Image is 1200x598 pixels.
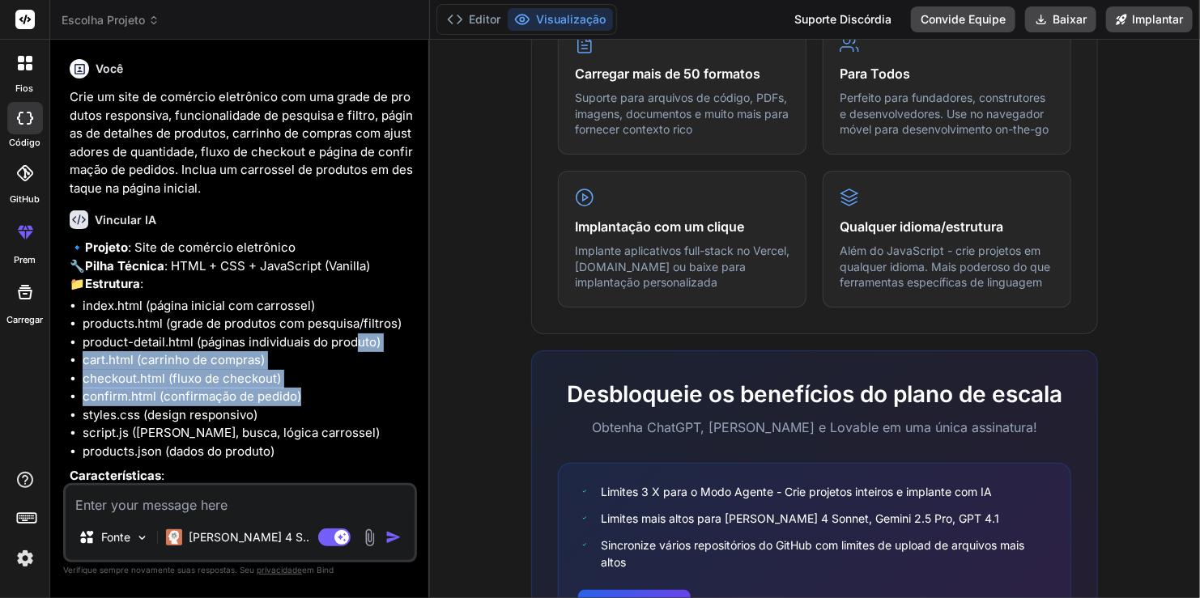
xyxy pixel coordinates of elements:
[6,313,43,327] label: Carregar
[508,8,613,31] button: Visualização
[96,61,123,77] h6: Você
[70,239,414,294] p: 🔹 : Site de comércio eletrônico 🔧 : HTML + CSS + JavaScript (Vanilla) 📁 :
[70,467,414,486] p: :
[189,529,309,545] p: [PERSON_NAME] 4 S..
[601,483,992,500] span: Limites 3 X para o Modo Agente - Crie projetos inteiros e implante com IA
[1025,6,1096,32] button: Baixar
[575,243,789,291] p: Implante aplicativos full-stack no Vercel, [DOMAIN_NAME] ou baixe para implantação personalizada
[85,258,164,274] strong: Pilha Técnica
[62,12,160,28] span: Escolha Projeto
[83,315,414,333] li: products.html (grade de produtos com pesquisa/filtros)
[83,333,414,352] li: product-detail.html (páginas individuais do produto)
[601,510,999,527] span: Limites mais altos para [PERSON_NAME] 4 Sonnet, Gemini 2.5 Pro, GPT 4.1
[385,529,402,545] img: icon
[85,240,128,255] strong: Projeto
[83,424,414,443] li: script.js ([PERSON_NAME], busca, lógica carrossel)
[14,253,36,267] label: prem
[83,443,414,461] li: products.json (dados do produto)
[16,82,34,95] label: fios
[575,90,789,138] p: Suporte para arquivos de código, PDFs, imagens, documentos e muito mais para fornecer contexto rico
[1106,6,1193,32] button: Implantar
[360,528,379,547] img: attachment
[11,545,39,572] img: settings
[95,212,156,228] h6: Vincular IA
[85,276,140,291] strong: Estrutura
[83,351,414,370] li: cart.html (carrinho de compras)
[575,217,789,236] h4: Implantação com um clique
[558,418,1071,437] p: Obtenha ChatGPT, [PERSON_NAME] e Lovable em uma única assinatura!
[558,377,1071,411] h2: Desbloqueie os benefícios do plano de escala
[63,562,417,578] p: Verifique sempre novamente suas respostas. Seu em Bind
[785,6,901,32] div: Suporte Discórdia
[840,64,1054,83] h4: Para Todos
[840,90,1054,138] p: Perfeito para fundadores, construtores e desenvolvedores. Use no navegador móvel para desenvolvim...
[840,217,1054,236] h4: Qualquer idioma/estrutura
[601,537,1051,570] span: Sincronize vários repositórios do GitHub com limites de upload de arquivos mais altos
[840,243,1054,291] p: Além do JavaScript - crie projetos em qualquer idioma. Mais poderoso do que ferramentas específic...
[257,565,302,575] span: privacidade
[83,388,414,406] li: confirm.html (confirmação de pedido)
[135,531,149,545] img: Pick Models
[440,8,508,31] button: Editor
[83,370,414,388] li: checkout.html (fluxo de checkout)
[70,88,414,197] p: Crie um site de comércio eletrônico com uma grade de produtos responsiva, funcionalidade de pesqu...
[575,64,789,83] h4: Carregar mais de 50 formatos
[83,406,414,425] li: styles.css (design responsivo)
[10,193,40,206] label: GitHub
[83,297,414,316] li: index.html (página inicial com carrossel)
[166,529,182,545] img: Claude 4 Sonnet
[911,6,1015,32] button: Convide Equipe
[9,136,40,150] label: código
[70,468,161,483] strong: Características
[101,529,130,545] p: Fonte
